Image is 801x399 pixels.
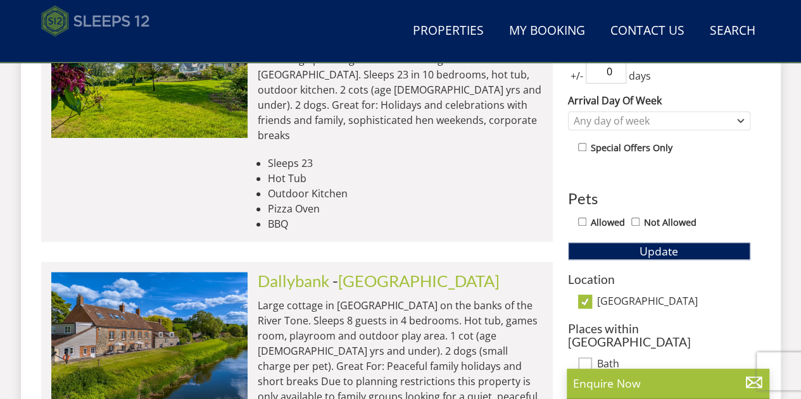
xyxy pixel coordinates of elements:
[568,242,750,260] button: Update
[51,272,248,398] img: riverside-somerset-holiday-accommodation-home-sleeps-8.original.jpg
[591,141,672,155] label: Special Offers Only
[258,271,329,290] a: Dallybank
[504,17,590,46] a: My Booking
[268,216,543,231] li: BBQ
[41,5,150,37] img: Sleeps 12
[705,17,760,46] a: Search
[640,243,678,259] span: Update
[605,17,690,46] a: Contact Us
[568,111,750,130] div: Combobox
[568,93,750,108] label: Arrival Day Of Week
[338,271,500,290] a: [GEOGRAPHIC_DATA]
[573,375,763,391] p: Enquire Now
[644,216,697,230] label: Not Allowed
[591,216,625,230] label: Allowed
[268,201,543,216] li: Pizza Oven
[568,68,586,83] span: +/-
[35,44,168,55] iframe: Customer reviews powered by Trustpilot
[51,11,248,137] img: duxhams-somerset-holiday-accomodation-sleeps-12.original.jpg
[597,295,750,309] label: [GEOGRAPHIC_DATA]
[568,273,750,286] h3: Location
[268,156,543,171] li: Sleeps 23
[408,17,489,46] a: Properties
[597,358,750,372] label: Bath
[258,37,543,143] p: Former Edwardian hunting lodge in [GEOGRAPHIC_DATA], set in large private grounds on the edge of ...
[568,322,750,348] h3: Places within [GEOGRAPHIC_DATA]
[268,186,543,201] li: Outdoor Kitchen
[268,171,543,186] li: Hot Tub
[571,114,735,128] div: Any day of week
[332,271,500,290] span: -
[626,68,653,83] span: days
[568,190,750,207] h3: Pets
